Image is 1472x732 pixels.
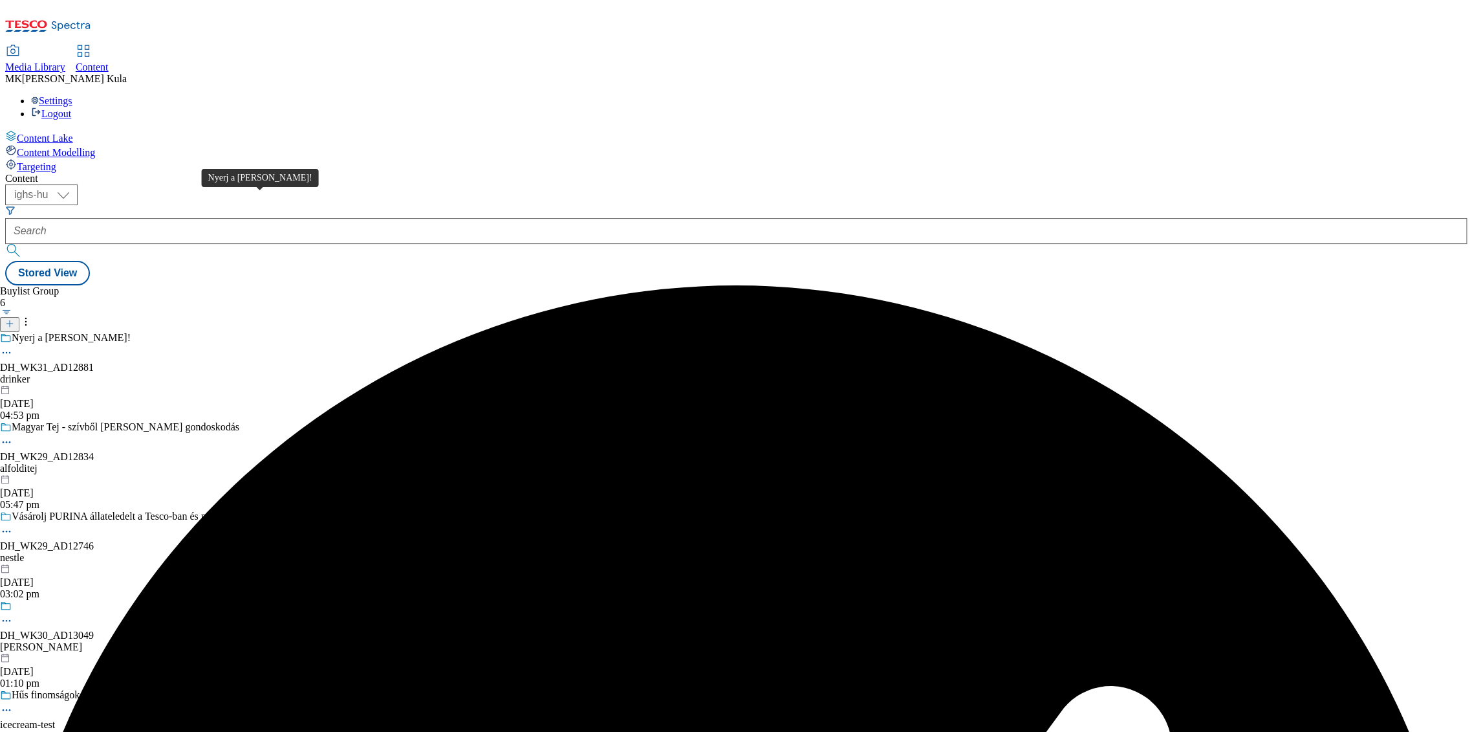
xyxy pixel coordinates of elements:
[5,46,65,73] a: Media Library
[12,421,239,433] div: Magyar Tej - szívből [PERSON_NAME] gondoskodás
[5,144,1467,159] a: Content Modelling
[31,95,72,106] a: Settings
[31,108,71,119] a: Logout
[76,61,109,72] span: Content
[5,73,22,84] span: MK
[5,159,1467,173] a: Targeting
[5,218,1467,244] input: Search
[22,73,127,84] span: [PERSON_NAME] Kula
[5,261,90,285] button: Stored View
[5,61,65,72] span: Media Library
[12,332,131,344] div: Nyerj a [PERSON_NAME]!
[76,46,109,73] a: Content
[5,173,1467,184] div: Content
[5,205,16,216] svg: Search Filters
[12,511,226,522] div: Vásárolj PURINA állateledelt a Tesco-ban és nyerj!
[5,130,1467,144] a: Content Lake
[17,147,95,158] span: Content Modelling
[17,161,56,172] span: Targeting
[17,133,73,144] span: Content Lake
[12,689,80,701] div: Hűs finomságok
